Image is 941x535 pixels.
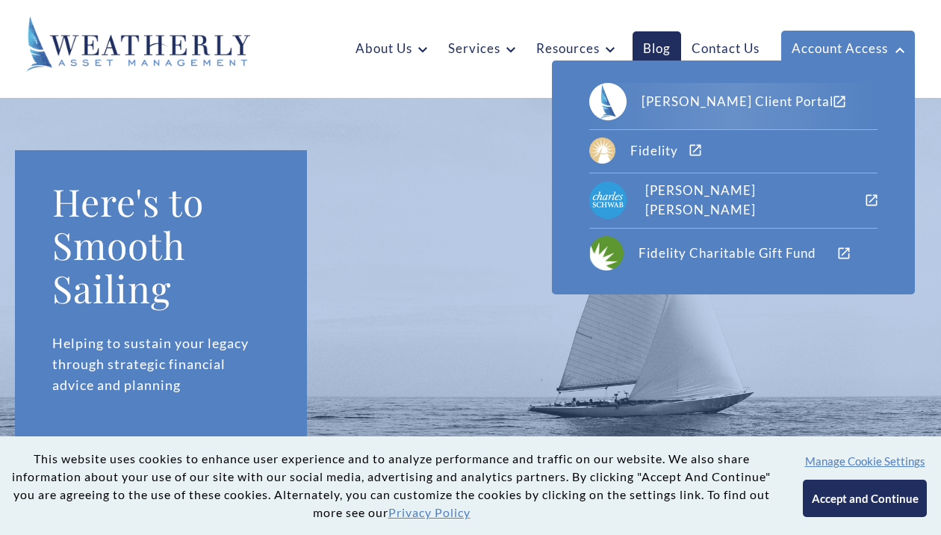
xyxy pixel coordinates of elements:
[52,180,270,310] h1: Here's to Smooth Sailing
[589,83,845,120] a: [PERSON_NAME] Client Portal
[12,450,771,522] p: This website uses cookies to enhance user experience and to analyze performance and traffic on ou...
[388,505,470,519] a: Privacy Policy
[526,31,625,65] a: Resources
[805,454,925,468] button: Manage Cookie Settings
[589,137,701,164] a: Fidelity
[681,31,770,65] a: Contact Us
[642,92,833,111] div: [PERSON_NAME] Client Portal
[589,181,878,219] a: [PERSON_NAME] [PERSON_NAME]
[781,31,915,66] a: Account Access
[645,181,862,219] div: [PERSON_NAME] [PERSON_NAME]
[633,31,681,65] a: Blog
[803,480,926,517] button: Accept and Continue
[345,31,438,65] a: About Us
[589,236,850,270] a: Fidelity Charitable Gift Fund
[52,333,270,395] p: Helping to sustain your legacy through strategic financial advice and planning
[630,141,689,161] div: Fidelity
[26,16,250,72] img: Weatherly
[438,31,526,65] a: Services
[639,244,819,263] div: Fidelity Charitable Gift Fund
